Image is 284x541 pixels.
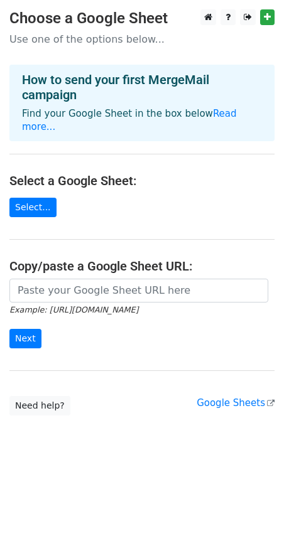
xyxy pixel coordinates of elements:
a: Select... [9,198,57,217]
h4: Select a Google Sheet: [9,173,275,188]
a: Google Sheets [197,397,275,409]
a: Need help? [9,396,70,415]
small: Example: [URL][DOMAIN_NAME] [9,305,138,314]
a: Read more... [22,108,237,132]
h3: Choose a Google Sheet [9,9,275,28]
h4: Copy/paste a Google Sheet URL: [9,259,275,274]
p: Use one of the options below... [9,33,275,46]
p: Find your Google Sheet in the box below [22,107,262,134]
input: Next [9,329,41,348]
input: Paste your Google Sheet URL here [9,279,268,303]
h4: How to send your first MergeMail campaign [22,72,262,102]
